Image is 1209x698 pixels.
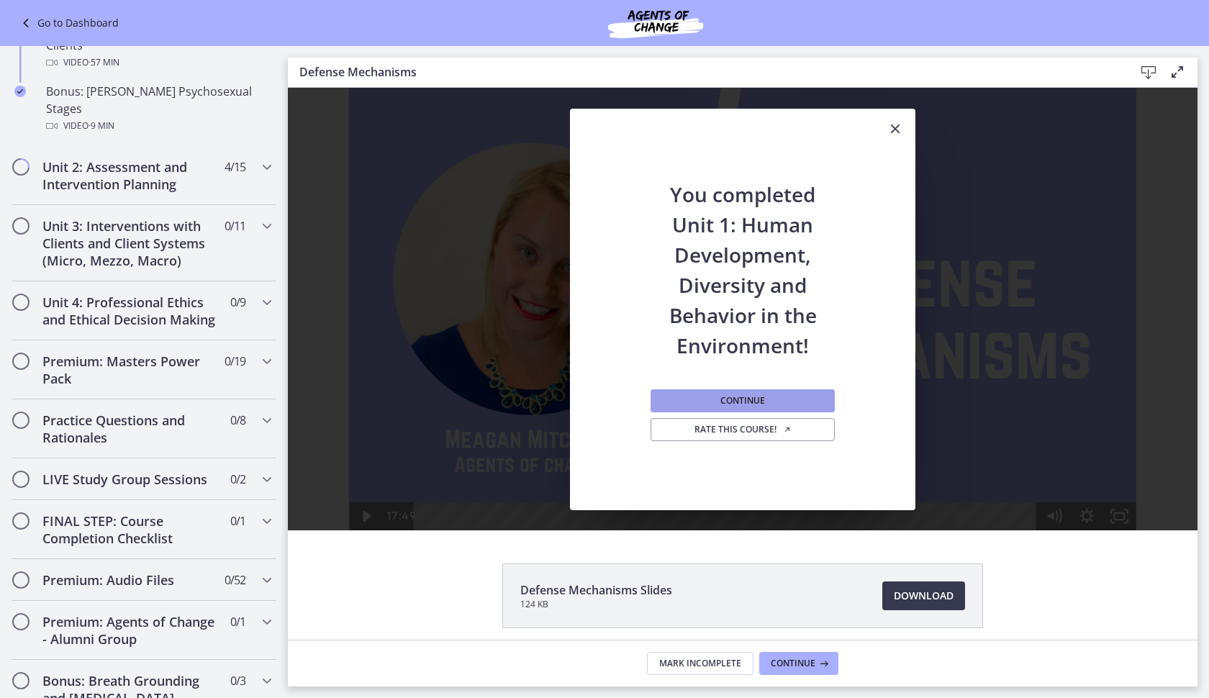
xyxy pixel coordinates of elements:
span: 0 / 8 [230,412,245,429]
h2: Unit 3: Interventions with Clients and Client Systems (Micro, Mezzo, Macro) [42,217,218,269]
span: 0 / 3 [230,672,245,689]
span: 124 KB [520,599,672,610]
span: 4 / 15 [225,158,245,176]
div: Bonus: [PERSON_NAME] Psychosexual Stages [46,83,271,135]
h2: You completed Unit 1: Human Development, Diversity and Behavior in the Environment! [648,150,838,361]
span: 0 / 19 [225,353,245,370]
h2: Premium: Audio Files [42,571,218,589]
span: Mark Incomplete [659,658,741,669]
a: Go to Dashboard [17,14,119,32]
h2: LIVE Study Group Sessions [42,471,218,488]
span: 0 / 1 [230,613,245,630]
button: Continue [651,389,835,412]
span: 0 / 2 [230,471,245,488]
span: Rate this course! [694,424,792,435]
span: Continue [771,658,815,669]
img: Agents of Change [569,6,742,40]
span: 0 / 52 [225,571,245,589]
a: Download [882,581,965,610]
h2: FINAL STEP: Course Completion Checklist [42,512,218,547]
i: Completed [14,86,26,97]
button: Fullscreen [815,414,848,443]
span: 0 / 1 [230,512,245,530]
i: Opens in a new window [783,425,792,434]
span: Download [894,587,954,604]
div: Playbar [138,414,742,443]
div: Video [46,54,271,71]
h2: Practice Questions and Rationales [42,412,218,446]
button: Play Video [61,414,94,443]
h2: Unit 2: Assessment and Intervention Planning [42,158,218,193]
span: · 9 min [89,117,114,135]
button: Mark Incomplete [647,652,753,675]
button: Continue [759,652,838,675]
h2: Premium: Agents of Change - Alumni Group [42,613,218,648]
span: Continue [720,395,765,407]
h3: Defense Mechanisms [299,63,1111,81]
h2: Premium: Masters Power Pack [42,353,218,387]
span: 0 / 9 [230,294,245,311]
div: Video [46,117,271,135]
span: 0 / 11 [225,217,245,235]
h2: Unit 4: Professional Ethics and Ethical Decision Making [42,294,218,328]
button: Mute [750,414,783,443]
span: · 57 min [89,54,119,71]
button: Show settings menu [783,414,816,443]
span: Defense Mechanisms Slides [520,581,672,599]
button: Close [875,109,915,150]
a: Rate this course! Opens in a new window [651,418,835,441]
